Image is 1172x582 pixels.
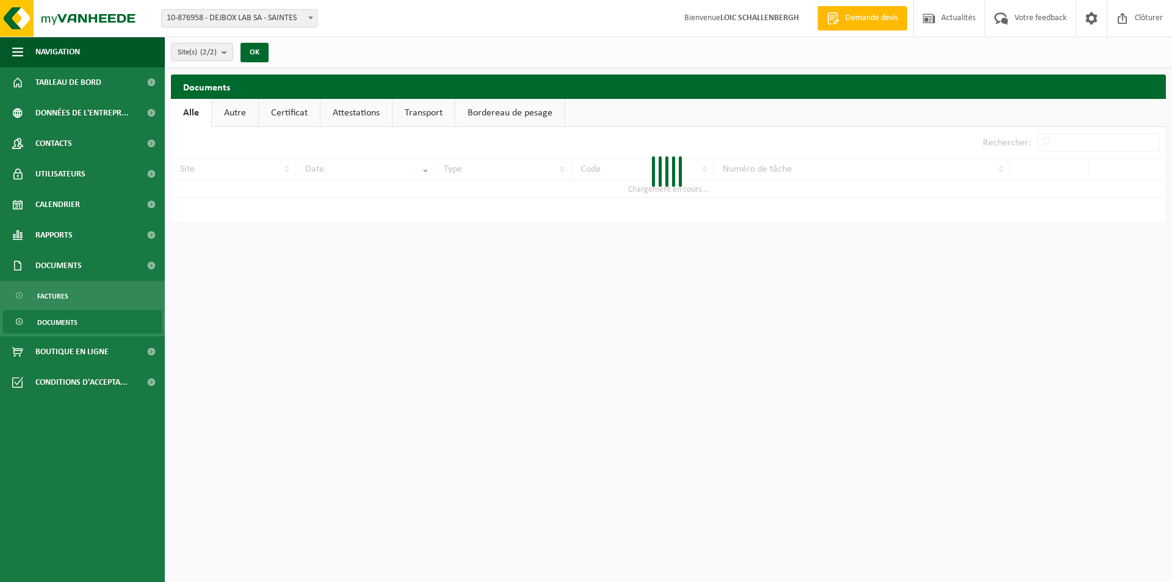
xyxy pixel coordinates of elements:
[35,189,80,220] span: Calendrier
[35,250,82,281] span: Documents
[171,99,211,127] a: Alle
[259,99,320,127] a: Certificat
[35,98,129,128] span: Données de l'entrepr...
[241,43,269,62] button: OK
[35,159,85,189] span: Utilisateurs
[3,284,162,307] a: Factures
[35,128,72,159] span: Contacts
[35,220,73,250] span: Rapports
[162,10,317,27] span: 10-876958 - DEJBOX LAB SA - SAINTES
[200,48,217,56] count: (2/2)
[37,285,68,308] span: Factures
[35,37,80,67] span: Navigation
[720,13,799,23] strong: LOIC SCHALLENBERGH
[320,99,392,127] a: Attestations
[37,311,78,334] span: Documents
[212,99,258,127] a: Autre
[842,12,901,24] span: Demande devis
[35,367,128,398] span: Conditions d'accepta...
[161,9,317,27] span: 10-876958 - DEJBOX LAB SA - SAINTES
[817,6,907,31] a: Demande devis
[171,75,1166,98] h2: Documents
[178,43,217,62] span: Site(s)
[35,67,101,98] span: Tableau de bord
[3,310,162,333] a: Documents
[171,43,233,61] button: Site(s)(2/2)
[35,336,109,367] span: Boutique en ligne
[455,99,565,127] a: Bordereau de pesage
[392,99,455,127] a: Transport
